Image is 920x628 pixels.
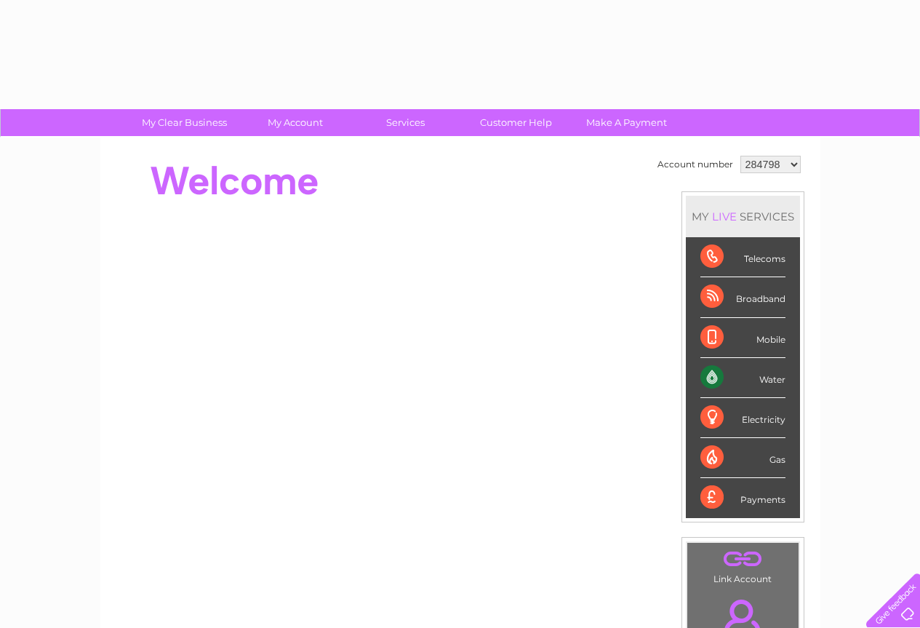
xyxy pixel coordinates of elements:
[456,109,576,136] a: Customer Help
[691,546,795,572] a: .
[700,237,785,277] div: Telecoms
[700,277,785,317] div: Broadband
[235,109,355,136] a: My Account
[700,318,785,358] div: Mobile
[700,398,785,438] div: Electricity
[124,109,244,136] a: My Clear Business
[700,478,785,517] div: Payments
[567,109,687,136] a: Make A Payment
[700,438,785,478] div: Gas
[700,358,785,398] div: Water
[654,152,737,177] td: Account number
[709,210,740,223] div: LIVE
[345,109,465,136] a: Services
[686,196,800,237] div: MY SERVICES
[687,542,799,588] td: Link Account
